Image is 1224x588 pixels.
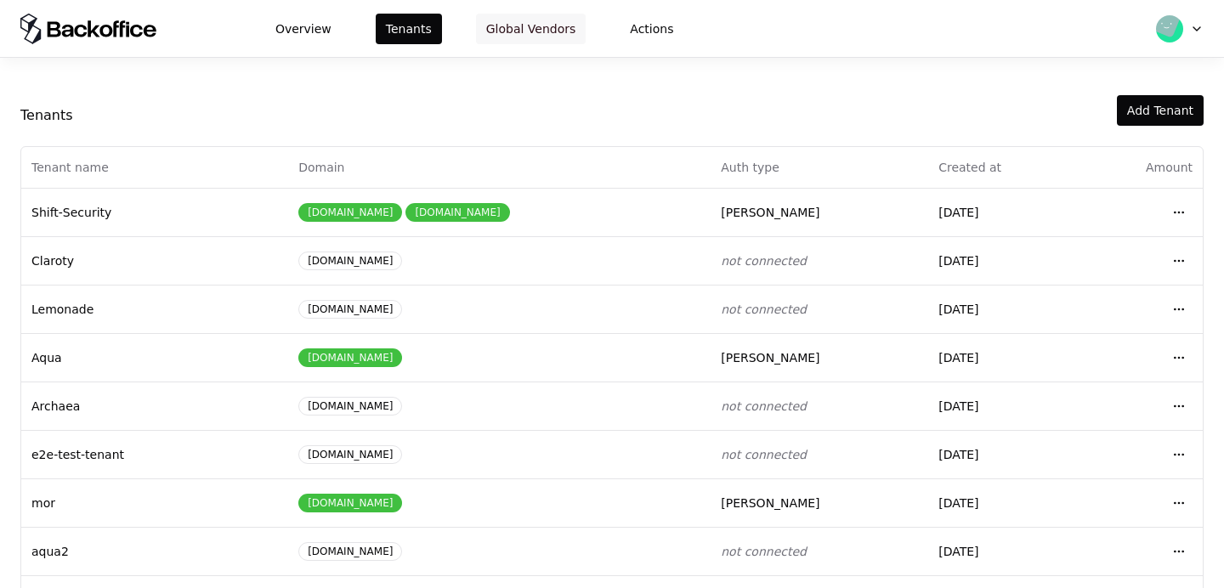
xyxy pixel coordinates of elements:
td: [DATE] [928,285,1080,333]
td: [DATE] [928,527,1080,575]
td: e2e-test-tenant [21,430,288,478]
button: Global Vendors [476,14,586,44]
td: Claroty [21,236,288,285]
td: [DATE] [928,236,1080,285]
td: Shift-Security [21,188,288,236]
div: [DOMAIN_NAME] [298,348,402,367]
button: Actions [620,14,683,44]
div: [DOMAIN_NAME] [298,397,402,416]
div: [DOMAIN_NAME] [298,542,402,561]
span: not connected [721,545,807,558]
div: Tenants [20,105,73,126]
button: Add Tenant [1117,95,1204,126]
td: mor [21,478,288,527]
div: [DOMAIN_NAME] [298,252,402,270]
td: [DATE] [928,382,1080,430]
span: not connected [721,448,807,461]
div: [DOMAIN_NAME] [298,445,402,464]
td: [DATE] [928,478,1080,527]
th: Amount [1080,147,1203,188]
th: Tenant name [21,147,288,188]
td: [DATE] [928,188,1080,236]
button: Tenants [376,14,442,44]
div: [DOMAIN_NAME] [405,203,509,222]
th: Domain [288,147,711,188]
span: not connected [721,254,807,268]
th: Created at [928,147,1080,188]
td: aqua2 [21,527,288,575]
span: not connected [721,302,807,316]
span: [PERSON_NAME] [721,206,819,219]
td: Aqua [21,333,288,382]
td: Lemonade [21,285,288,333]
span: [PERSON_NAME] [721,351,819,365]
td: [DATE] [928,430,1080,478]
div: [DOMAIN_NAME] [298,494,402,512]
td: [DATE] [928,333,1080,382]
th: Auth type [711,147,928,188]
div: [DOMAIN_NAME] [298,300,402,319]
button: Overview [265,14,342,44]
td: Archaea [21,382,288,430]
span: not connected [721,399,807,413]
div: [DOMAIN_NAME] [298,203,402,222]
span: [PERSON_NAME] [721,496,819,510]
